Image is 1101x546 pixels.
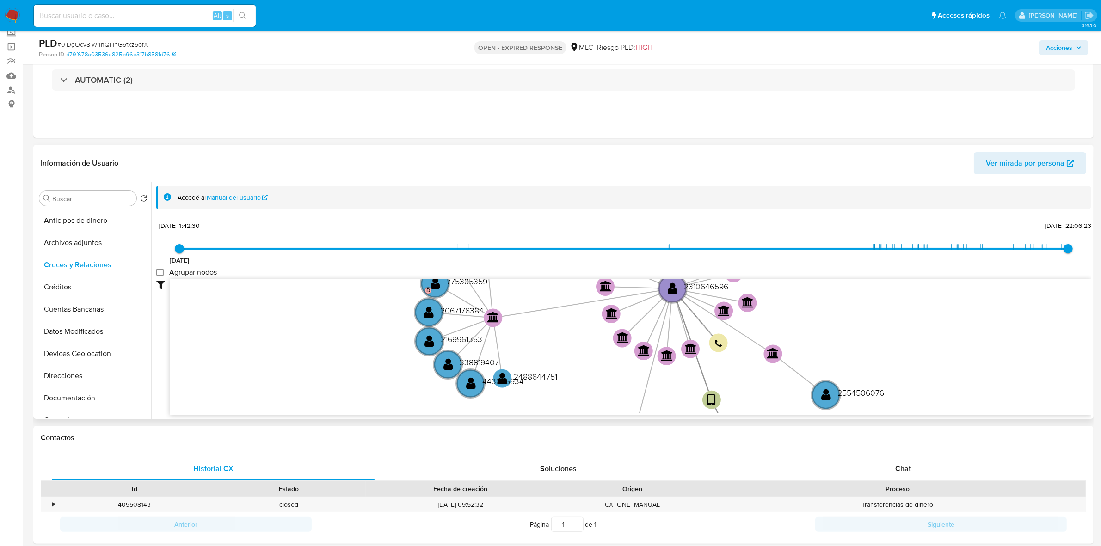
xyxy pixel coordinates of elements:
span: Acciones [1046,40,1072,55]
text: 338819407 [460,356,499,368]
span: Historial CX [193,463,234,474]
text: 2488644751 [514,370,557,382]
div: Proceso [716,484,1079,493]
span: [DATE] 1:42:30 [159,221,200,230]
text:  [617,332,629,343]
text:  [466,376,476,390]
text:  [431,276,440,290]
text:  [821,388,831,401]
span: Riesgo PLD: [597,43,652,53]
div: MLC [570,43,593,53]
button: Créditos [36,276,151,298]
text:  [718,305,730,316]
span: 1 [595,520,597,529]
text: 775385359 [447,276,487,287]
span: Página de [530,517,597,532]
button: Archivos adjuntos [36,232,151,254]
text:  [424,305,434,319]
div: closed [211,497,365,512]
input: Agrupar nodos [156,269,164,276]
button: Volver al orden por defecto [140,195,148,205]
span: Soluciones [540,463,577,474]
span: Agrupar nodos [169,268,217,277]
div: Origen [562,484,703,493]
span: Chat [895,463,911,474]
b: Person ID [39,50,64,59]
button: Anterior [60,517,312,532]
input: Buscar usuario o caso... [34,10,256,22]
span: Accesos rápidos [938,11,990,20]
a: d79f678a03536a825b96e317b8581d76 [66,50,176,59]
div: Fecha de creación [372,484,549,493]
text:  [498,371,507,385]
span: [DATE] 22:06:23 [1045,221,1091,230]
button: Siguiente [815,517,1067,532]
div: 409508143 [57,497,211,512]
span: [DATE] [170,256,190,265]
text:  [715,339,722,348]
p: pablo.ruidiaz@mercadolibre.com [1029,11,1081,20]
div: CX_ONE_MANUAL [555,497,709,512]
span: Ver mirada por persona [986,152,1064,174]
button: Devices Geolocation [36,343,151,365]
a: Salir [1084,11,1094,20]
text:  [487,312,499,323]
button: Ver mirada por persona [974,152,1086,174]
h3: AUTOMATIC (2) [75,75,133,85]
h1: Información de Usuario [41,159,118,168]
text:  [443,357,453,371]
button: Cuentas Bancarias [36,298,151,320]
text:  [685,343,697,354]
b: PLD [39,36,57,50]
text:  [742,297,754,308]
text:  [424,334,434,348]
text:  [600,281,612,292]
span: # 0iDgOcv8IW4hQHnG6fxz5ofX [57,40,148,49]
span: s [226,11,229,20]
text: 2169961353 [441,333,482,345]
text:  [768,348,780,359]
text:  [606,308,618,319]
button: Direcciones [36,365,151,387]
text:  [661,350,673,361]
div: [DATE] 09:52:32 [366,497,555,512]
button: Cruces y Relaciones [36,254,151,276]
button: Acciones [1039,40,1088,55]
h1: Contactos [41,433,1086,442]
button: General [36,409,151,431]
button: Anticipos de dinero [36,209,151,232]
text:  [668,282,677,295]
p: OPEN - EXPIRED RESPONSE [474,41,566,54]
text:  [638,345,650,356]
div: Id [64,484,205,493]
span: HIGH [635,42,652,53]
div: Transferencias de dinero [709,497,1086,512]
span: 3.163.0 [1082,22,1096,29]
a: Notificaciones [999,12,1007,19]
button: Documentación [36,387,151,409]
span: Accedé al [178,193,206,202]
text: D [426,286,431,294]
text: 443075934 [482,375,524,387]
button: Buscar [43,195,50,202]
div: AUTOMATIC (2) [52,69,1075,91]
div: • [52,500,55,509]
text:  [707,393,716,407]
text: 2310646596 [684,281,728,292]
a: Manual del usuario [207,193,268,202]
span: Alt [214,11,221,20]
button: Datos Modificados [36,320,151,343]
text: 2554506076 [837,387,884,399]
input: Buscar [52,195,133,203]
text: 2067176384 [441,304,484,316]
button: search-icon [233,9,252,22]
div: Estado [218,484,359,493]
